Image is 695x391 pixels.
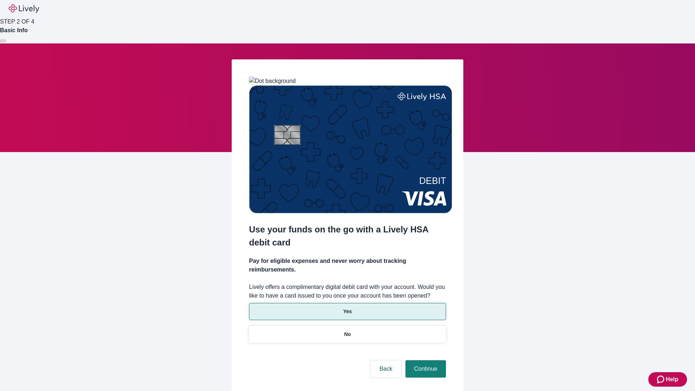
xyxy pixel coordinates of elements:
[657,375,666,384] svg: Zendesk support icon
[371,360,401,378] button: Back
[249,283,446,300] label: Lively offers a complimentary digital debit card with your account. Would you like to have a card...
[343,308,352,315] p: Yes
[648,372,687,387] button: Zendesk support iconHelp
[666,375,678,384] span: Help
[249,303,446,320] button: Yes
[249,326,446,343] button: No
[249,85,452,213] img: Debit card
[249,77,296,85] img: Dot background
[405,360,446,378] button: Continue
[9,4,39,13] img: Lively
[249,257,446,274] h4: Pay for eligible expenses and never worry about tracking reimbursements.
[344,331,351,338] p: No
[249,223,446,249] h2: Use your funds on the go with a Lively HSA debit card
